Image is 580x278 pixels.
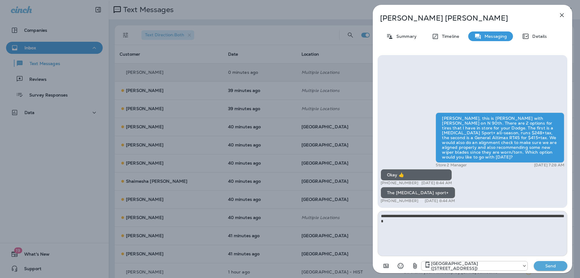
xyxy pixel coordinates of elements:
div: +1 (402) 571-1201 [421,261,527,271]
p: [DATE] 7:28 AM [534,163,564,168]
p: Messaging [482,34,507,39]
p: [DATE] 8:44 AM [425,198,455,203]
p: [PHONE_NUMBER] [381,198,418,203]
p: Summary [393,34,417,39]
div: Okay 👍 [381,169,452,181]
p: [PERSON_NAME] [PERSON_NAME] [380,14,545,22]
p: Store 2 Manager [436,163,467,168]
div: The [MEDICAL_DATA] sport+ [381,187,455,198]
p: Send [538,263,563,269]
button: Add in a premade template [380,260,392,272]
button: Send [534,261,567,271]
p: [GEOGRAPHIC_DATA] ([STREET_ADDRESS]) [431,261,519,271]
button: Select an emoji [395,260,407,272]
p: Timeline [439,34,459,39]
div: [PERSON_NAME], this is [PERSON_NAME] with [PERSON_NAME] on N 90th. There are 2 options for tires ... [436,113,564,163]
p: Details [529,34,547,39]
p: [DATE] 8:44 AM [421,181,452,185]
p: [PHONE_NUMBER] [381,181,418,185]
